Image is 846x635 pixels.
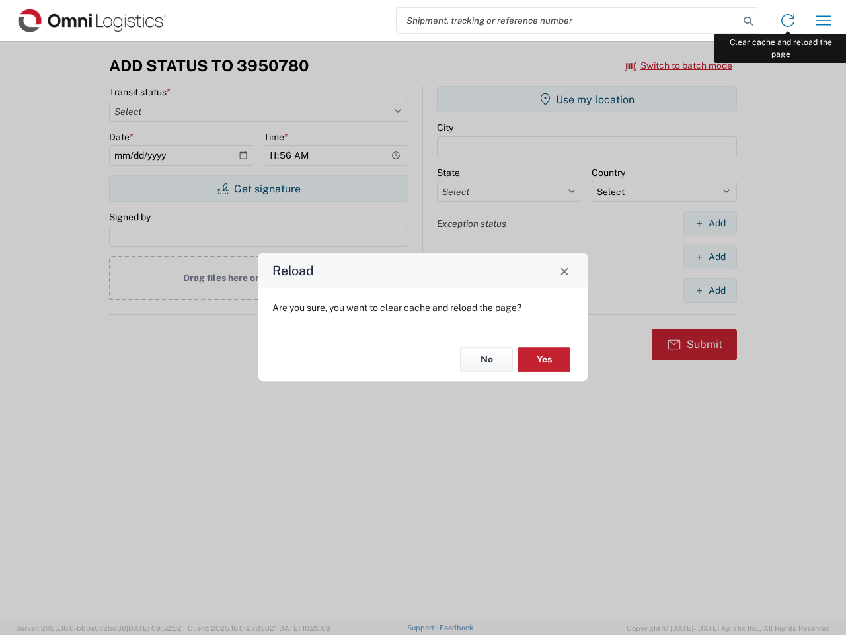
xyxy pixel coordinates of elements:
p: Are you sure, you want to clear cache and reload the page? [272,302,574,314]
button: Yes [518,347,570,372]
button: No [460,347,513,372]
h4: Reload [272,261,314,280]
input: Shipment, tracking or reference number [397,8,739,33]
button: Close [555,261,574,280]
